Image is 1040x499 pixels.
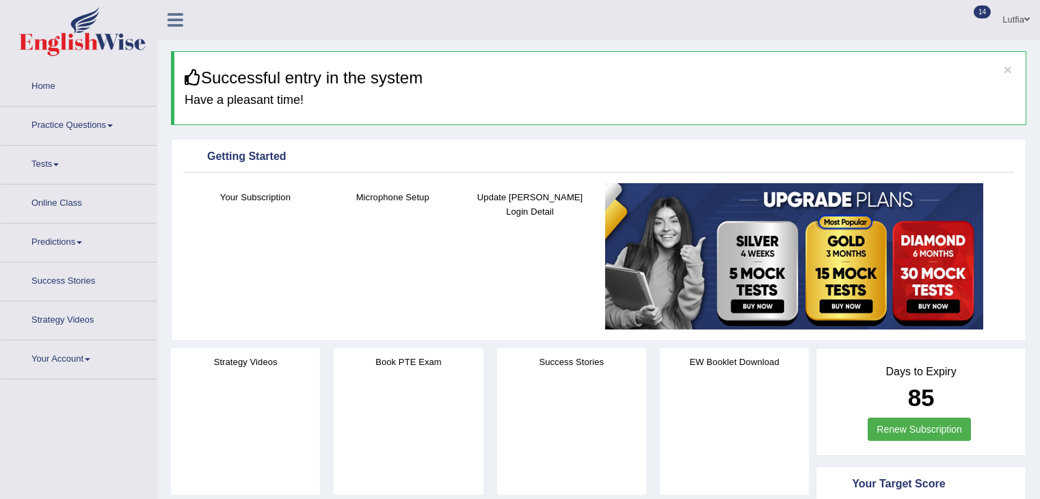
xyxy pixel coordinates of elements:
h4: Update [PERSON_NAME] Login Detail [468,190,592,219]
h4: EW Booklet Download [660,355,809,369]
b: 85 [908,384,935,411]
h4: Days to Expiry [831,366,1011,378]
h4: Your Subscription [194,190,317,204]
a: Online Class [1,185,157,219]
a: Practice Questions [1,107,157,141]
button: × [1004,62,1012,77]
a: Tests [1,146,157,180]
h4: Have a pleasant time! [185,94,1015,107]
div: Your Target Score [831,474,1011,495]
a: Home [1,68,157,102]
div: Getting Started [187,147,1011,167]
a: Your Account [1,340,157,375]
a: Success Stories [1,262,157,297]
span: 14 [974,5,991,18]
h4: Microphone Setup [331,190,455,204]
img: small5.jpg [605,183,983,329]
a: Predictions [1,224,157,258]
h4: Book PTE Exam [334,355,483,369]
h3: Successful entry in the system [185,69,1015,87]
h4: Strategy Videos [171,355,320,369]
a: Strategy Videos [1,301,157,336]
a: Renew Subscription [868,418,971,441]
h4: Success Stories [497,355,646,369]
